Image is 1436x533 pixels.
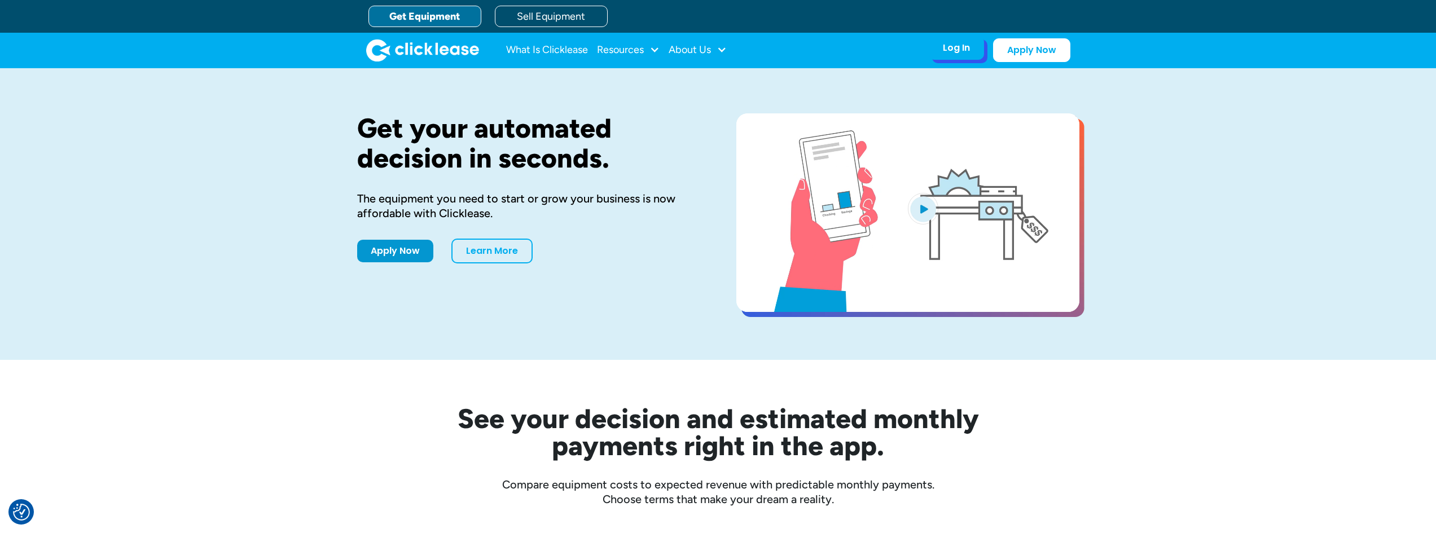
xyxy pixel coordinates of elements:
[366,39,479,61] a: home
[495,6,608,27] a: Sell Equipment
[366,39,479,61] img: Clicklease logo
[368,6,481,27] a: Get Equipment
[357,191,700,221] div: The equipment you need to start or grow your business is now affordable with Clicklease.
[451,239,533,263] a: Learn More
[402,405,1034,459] h2: See your decision and estimated monthly payments right in the app.
[13,504,30,521] button: Consent Preferences
[669,39,727,61] div: About Us
[597,39,660,61] div: Resources
[993,38,1070,62] a: Apply Now
[357,477,1079,506] div: Compare equipment costs to expected revenue with predictable monthly payments. Choose terms that ...
[506,39,588,61] a: What Is Clicklease
[943,42,970,54] div: Log In
[357,113,700,173] h1: Get your automated decision in seconds.
[13,504,30,521] img: Revisit consent button
[736,113,1079,312] a: open lightbox
[357,240,433,262] a: Apply Now
[908,193,938,224] img: Blue play button logo on a light blue circular background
